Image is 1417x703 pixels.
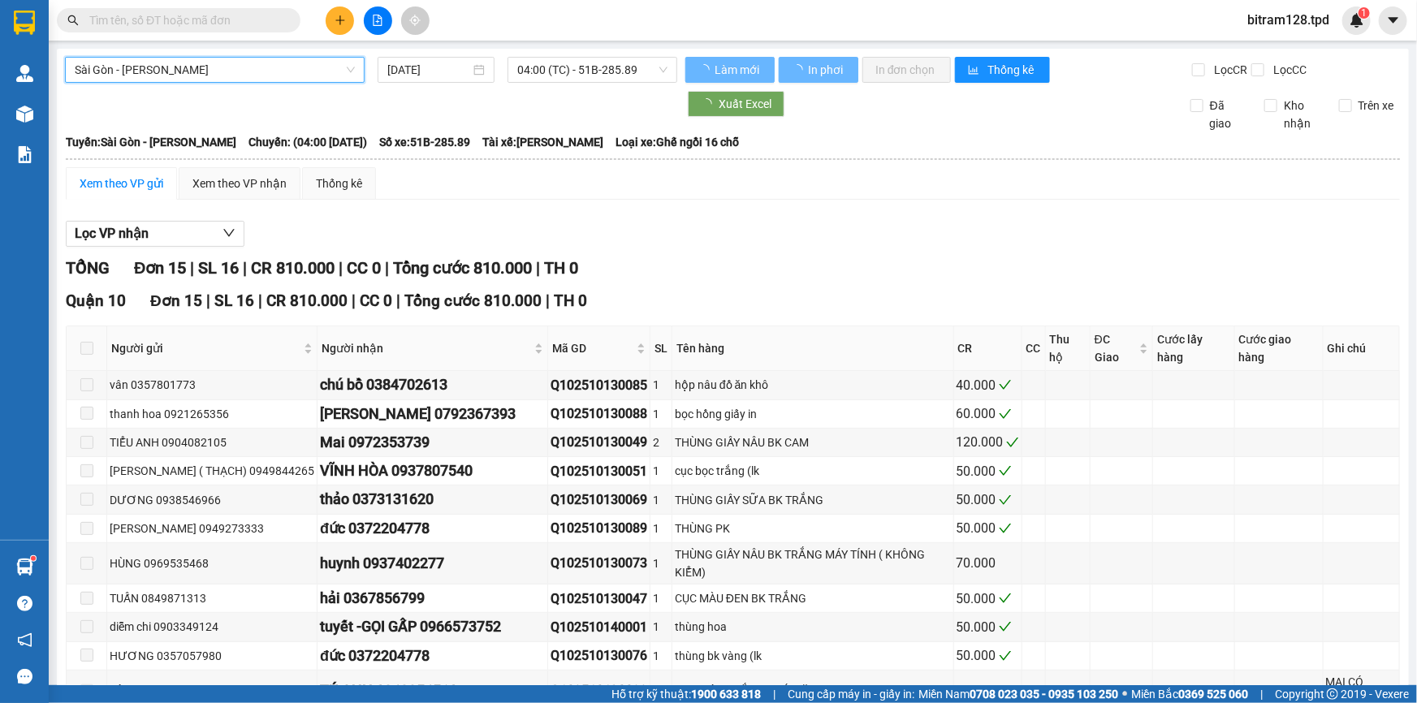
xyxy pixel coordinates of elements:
[957,375,1019,395] div: 40.000
[1131,685,1248,703] span: Miền Bắc
[1046,326,1091,371] th: Thu hộ
[316,175,362,192] div: Thống kê
[968,64,982,77] span: bar-chart
[482,133,603,151] span: Tài xế: [PERSON_NAME]
[110,491,314,509] div: DƯƠNG 0938546966
[1153,326,1234,371] th: Cước lấy hàng
[1022,326,1046,371] th: CC
[672,326,954,371] th: Tên hàng
[89,11,281,29] input: Tìm tên, số ĐT hoặc mã đơn
[1095,330,1136,366] span: ĐC Giao
[1207,61,1250,79] span: Lọc CR
[1379,6,1407,35] button: caret-down
[546,291,550,310] span: |
[548,584,650,613] td: Q102510130047
[675,520,951,537] div: THÙNG PK
[551,617,647,637] div: Q102510140001
[396,291,400,310] span: |
[536,258,540,278] span: |
[548,543,650,584] td: Q102510130073
[1350,13,1364,28] img: icon-new-feature
[691,688,761,701] strong: 1900 633 818
[551,589,647,609] div: Q102510130047
[548,613,650,641] td: Q102510140001
[320,373,545,396] div: chú bồ 0384702613
[404,291,542,310] span: Tổng cước 810.000
[548,371,650,399] td: Q102510130085
[190,258,194,278] span: |
[957,461,1019,481] div: 50.000
[715,61,762,79] span: Làm mới
[1178,688,1248,701] strong: 0369 525 060
[401,6,430,35] button: aim
[957,617,1019,637] div: 50.000
[1267,61,1309,79] span: Lọc CC
[548,400,650,429] td: Q102510130088
[653,433,669,451] div: 2
[551,680,647,701] div: Q102510130082
[150,291,202,310] span: Đơn 15
[14,11,35,35] img: logo-vxr
[999,494,1012,507] span: check
[698,64,712,75] span: loading
[988,61,1037,79] span: Thống kê
[552,339,633,357] span: Mã GD
[685,57,775,83] button: Làm mới
[701,98,719,110] span: loading
[67,15,79,26] span: search
[339,258,343,278] span: |
[1122,691,1127,697] span: ⚪️
[66,221,244,247] button: Lọc VP nhận
[551,645,647,666] div: Q102510130076
[675,618,951,636] div: thùng hoa
[999,649,1012,662] span: check
[320,552,545,575] div: huynh 0937402277
[653,589,669,607] div: 1
[1260,685,1263,703] span: |
[110,618,314,636] div: diễm chi 0903349124
[918,685,1118,703] span: Miền Nam
[653,491,669,509] div: 1
[80,175,163,192] div: Xem theo VP gửi
[719,95,771,113] span: Xuất Excel
[999,378,1012,391] span: check
[1324,326,1400,371] th: Ghi chú
[385,258,389,278] span: |
[251,258,335,278] span: CR 810.000
[66,136,236,149] b: Tuyến: Sài Gòn - [PERSON_NAME]
[653,462,669,480] div: 1
[1277,97,1326,132] span: Kho nhận
[970,688,1118,701] strong: 0708 023 035 - 0935 103 250
[387,61,470,79] input: 14/10/2025
[688,91,784,117] button: Xuất Excel
[653,405,669,423] div: 1
[17,669,32,684] span: message
[517,58,667,82] span: 04:00 (TC) - 51B-285.89
[222,226,235,239] span: down
[957,432,1019,452] div: 120.000
[16,146,33,163] img: solution-icon
[364,6,392,35] button: file-add
[675,647,951,665] div: thùng bk vàng (lk
[675,682,951,700] div: BỌC MÀU TRẮNG THỨC ĂN
[551,461,647,481] div: Q102510130051
[675,589,951,607] div: CỤC MÀU ĐEN BK TRẮNG
[110,589,314,607] div: TUẤN 0849871313
[206,291,210,310] span: |
[16,65,33,82] img: warehouse-icon
[320,488,545,511] div: thảo 0373131620
[320,459,545,482] div: VĨNH HÒA 0937807540
[110,405,314,423] div: thanh hoa 0921265356
[326,6,354,35] button: plus
[347,258,381,278] span: CC 0
[1234,10,1342,30] span: bitram128.tpd
[111,339,300,357] span: Người gửi
[544,258,578,278] span: TH 0
[999,592,1012,605] span: check
[653,520,669,537] div: 1
[957,490,1019,510] div: 50.000
[352,291,356,310] span: |
[320,517,545,540] div: đức 0372204778
[862,57,951,83] button: In đơn chọn
[999,464,1012,477] span: check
